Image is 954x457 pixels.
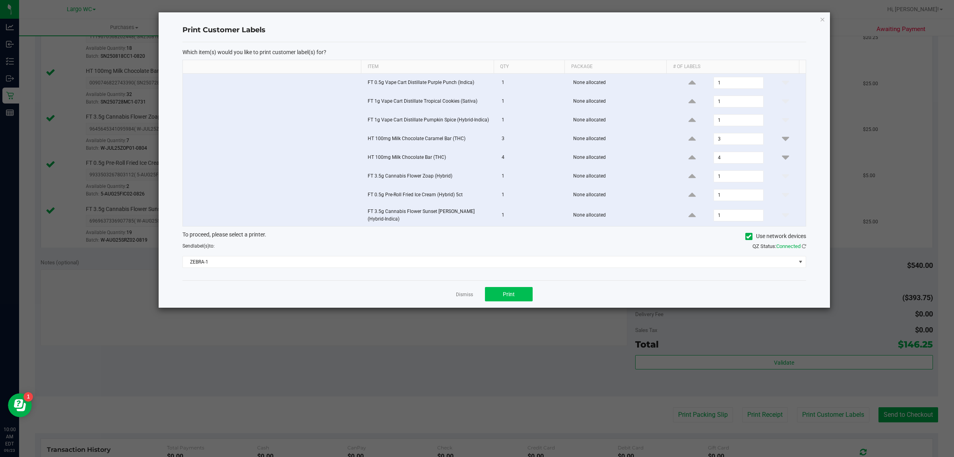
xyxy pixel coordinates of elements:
iframe: Resource center [8,393,32,417]
td: FT 0.5g Pre-Roll Fried Ice Cream (Hybrid) 5ct [363,186,497,205]
th: Qty [494,60,565,74]
a: Dismiss [456,291,473,298]
td: None allocated [568,167,671,186]
td: None allocated [568,130,671,148]
td: 1 [497,74,569,92]
iframe: Resource center unread badge [23,392,33,402]
p: Which item(s) would you like to print customer label(s) for? [182,49,806,56]
td: HT 100mg Milk Chocolate Caramel Bar (THC) [363,130,497,148]
td: 4 [497,148,569,167]
span: QZ Status: [752,243,806,249]
td: None allocated [568,205,671,226]
span: ZEBRA-1 [183,256,796,268]
td: None allocated [568,148,671,167]
td: FT 1g Vape Cart Distillate Pumpkin Spice (Hybrid-Indica) [363,111,497,130]
td: FT 3.5g Cannabis Flower Zoap (Hybrid) [363,167,497,186]
td: FT 0.5g Vape Cart Distillate Purple Punch (Indica) [363,74,497,92]
td: None allocated [568,186,671,205]
button: Print [485,287,533,301]
td: None allocated [568,92,671,111]
th: Item [361,60,494,74]
td: FT 1g Vape Cart Distillate Tropical Cookies (Sativa) [363,92,497,111]
td: FT 3.5g Cannabis Flower Sunset [PERSON_NAME] (Hybrid-Indica) [363,205,497,226]
td: 1 [497,92,569,111]
th: Package [564,60,666,74]
th: # of labels [666,60,799,74]
span: label(s) [193,243,209,249]
td: 3 [497,130,569,148]
td: None allocated [568,111,671,130]
td: 1 [497,186,569,205]
div: To proceed, please select a printer. [176,230,812,242]
td: 1 [497,167,569,186]
span: Send to: [182,243,215,249]
span: Connected [776,243,801,249]
span: Print [503,291,515,297]
td: None allocated [568,74,671,92]
h4: Print Customer Labels [182,25,806,35]
td: HT 100mg Milk Chocolate Bar (THC) [363,148,497,167]
td: 1 [497,111,569,130]
td: 1 [497,205,569,226]
label: Use network devices [745,232,806,240]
